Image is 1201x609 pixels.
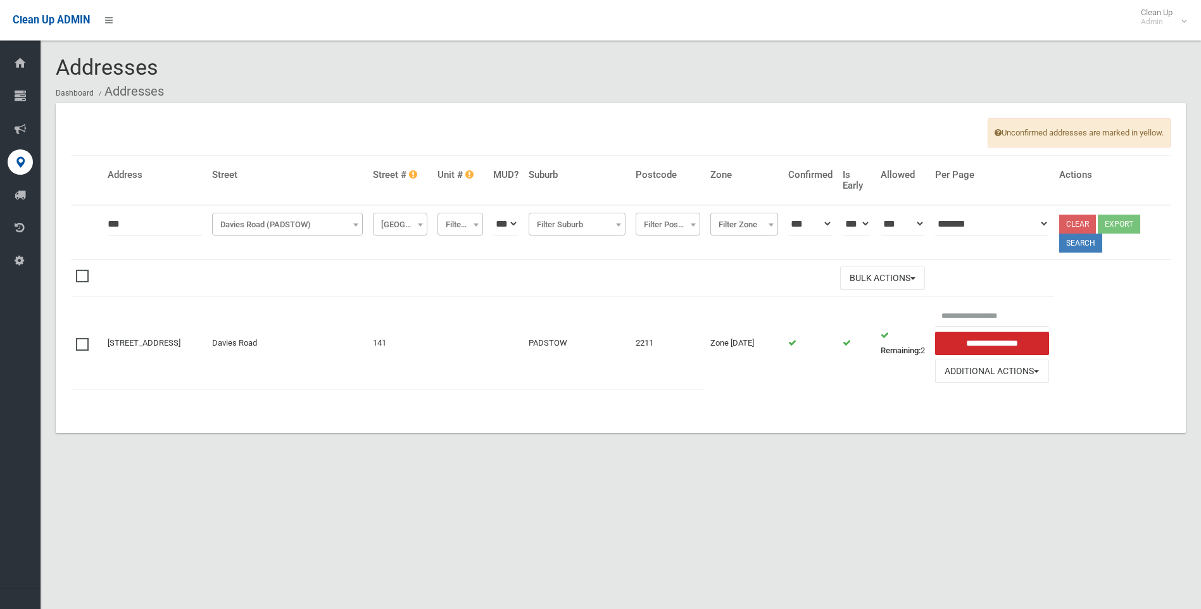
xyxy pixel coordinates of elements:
[876,297,930,389] td: 2
[710,170,777,180] h4: Zone
[1059,170,1166,180] h4: Actions
[881,346,921,355] strong: Remaining:
[108,170,202,180] h4: Address
[373,213,427,235] span: Filter Street #
[881,170,925,180] h4: Allowed
[529,170,626,180] h4: Suburb
[529,213,626,235] span: Filter Suburb
[13,14,90,26] span: Clean Up ADMIN
[56,54,158,80] span: Addresses
[56,89,94,97] a: Dashboard
[636,213,700,235] span: Filter Postcode
[376,216,424,234] span: Filter Street #
[843,170,871,191] h4: Is Early
[212,213,363,235] span: Davies Road (PADSTOW)
[212,170,363,180] h4: Street
[524,297,631,389] td: PADSTOW
[705,297,783,389] td: Zone [DATE]
[108,338,180,348] a: [STREET_ADDRESS]
[636,170,700,180] h4: Postcode
[988,118,1171,148] span: Unconfirmed addresses are marked in yellow.
[437,170,483,180] h4: Unit #
[935,360,1049,383] button: Additional Actions
[788,170,833,180] h4: Confirmed
[1098,215,1140,234] button: Export
[631,297,705,389] td: 2211
[373,170,427,180] h4: Street #
[1135,8,1185,27] span: Clean Up
[840,267,925,290] button: Bulk Actions
[532,216,622,234] span: Filter Suburb
[1059,234,1102,253] button: Search
[96,80,164,103] li: Addresses
[639,216,697,234] span: Filter Postcode
[368,297,432,389] td: 141
[710,213,777,235] span: Filter Zone
[215,216,360,234] span: Davies Road (PADSTOW)
[441,216,480,234] span: Filter Unit #
[1141,17,1173,27] small: Admin
[1059,215,1096,234] a: Clear
[935,170,1049,180] h4: Per Page
[207,297,368,389] td: Davies Road
[714,216,774,234] span: Filter Zone
[493,170,519,180] h4: MUD?
[437,213,483,235] span: Filter Unit #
